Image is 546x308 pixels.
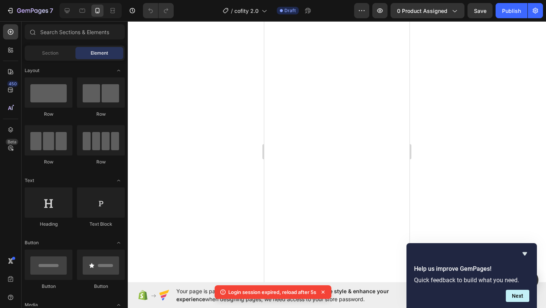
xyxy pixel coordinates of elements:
[25,283,72,290] div: Button
[113,237,125,249] span: Toggle open
[176,287,419,303] span: Your page is password protected. To when designing pages, we need access to your store password.
[228,288,316,296] p: Login session expired, reload after 5s
[496,3,527,18] button: Publish
[42,50,58,57] span: Section
[143,3,174,18] div: Undo/Redo
[91,50,108,57] span: Element
[3,3,56,18] button: 7
[77,221,125,228] div: Text Block
[468,3,493,18] button: Save
[25,221,72,228] div: Heading
[391,3,464,18] button: 0 product assigned
[7,81,18,87] div: 450
[474,8,486,14] span: Save
[234,7,259,15] span: cofity 2.0
[414,264,529,273] h2: Help us improve GemPages!
[414,249,529,302] div: Help us improve GemPages!
[520,249,529,258] button: Hide survey
[414,277,529,284] p: Quick feedback to build what you need.
[50,6,53,15] p: 7
[113,64,125,77] span: Toggle open
[6,139,18,145] div: Beta
[502,7,521,15] div: Publish
[397,7,447,15] span: 0 product assigned
[77,111,125,118] div: Row
[25,159,72,165] div: Row
[264,21,409,282] iframe: Design area
[25,177,34,184] span: Text
[284,7,296,14] span: Draft
[77,283,125,290] div: Button
[506,290,529,302] button: Next question
[25,24,125,39] input: Search Sections & Elements
[113,174,125,187] span: Toggle open
[25,239,39,246] span: Button
[25,67,39,74] span: Layout
[25,111,72,118] div: Row
[77,159,125,165] div: Row
[231,7,233,15] span: /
